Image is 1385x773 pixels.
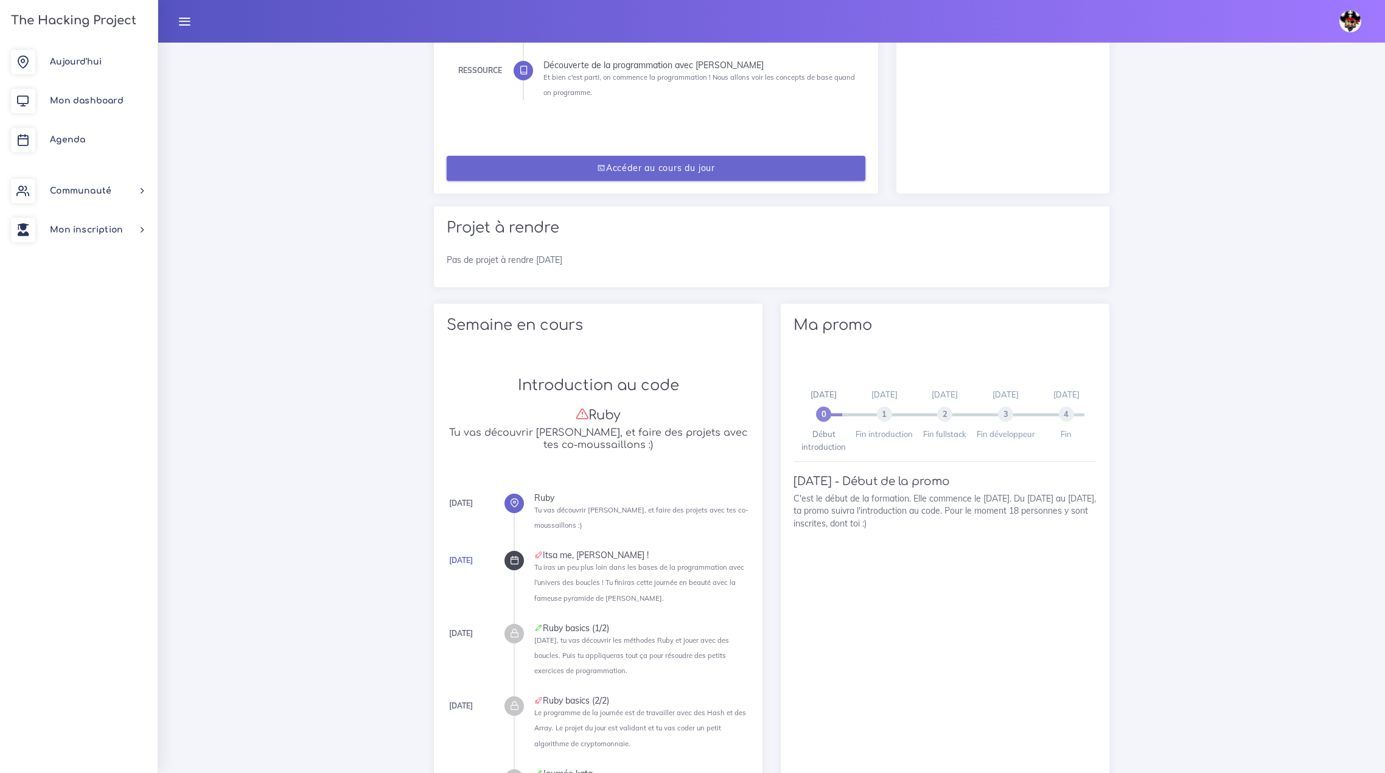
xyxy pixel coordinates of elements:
small: Tu iras un peu plus loin dans les bases de la programmation avec l'univers des boucles ! Tu finir... [534,563,744,602]
h2: Projet à rendre [447,219,1097,237]
span: [DATE] [871,390,898,399]
a: [DATE] [449,556,473,565]
span: 4 [1059,407,1074,422]
span: [DATE] [811,390,837,399]
div: Ruby basics (2/2) [534,696,750,705]
span: Communauté [50,186,111,195]
i: Attention : nous n'avons pas encore reçu ton projet aujourd'hui. N'oublie pas de le soumettre en ... [576,407,588,420]
h2: Semaine en cours [447,317,750,334]
p: C'est le début de la formation. Elle commence le [DATE]. Du [DATE] au [DATE], ta promo suivra l'i... [794,492,1097,530]
small: Le programme de la journée est de travailler avec des Hash et des Array. Le projet du jour est va... [534,708,746,747]
h2: Ma promo [794,317,1097,334]
h5: Tu vas découvrir [PERSON_NAME], et faire des projets avec tes co-moussaillons :) [447,427,750,450]
span: Fin introduction [856,429,913,439]
h2: Introduction au code [447,377,750,394]
small: [DATE], tu vas découvrir les méthodes Ruby et jouer avec des boucles. Puis tu appliqueras tout ça... [534,636,729,675]
div: [DATE] [449,627,473,640]
span: 3 [998,407,1013,422]
span: Mon dashboard [50,96,124,105]
div: Itsa me, [PERSON_NAME] ! [534,551,750,559]
span: Fin fullstack [923,429,966,439]
span: 2 [937,407,952,422]
a: Accéder au cours du jour [447,156,865,181]
span: [DATE] [932,390,958,399]
i: Projet à rendre ce jour-là [534,551,543,559]
img: avatar [1339,10,1361,32]
div: [DATE] [449,699,473,713]
i: Projet à rendre ce jour-là [534,696,543,705]
span: Agenda [50,135,85,144]
span: 0 [816,407,831,422]
span: Aujourd'hui [50,57,102,66]
div: Ruby [534,494,750,502]
p: Pas de projet à rendre [DATE] [447,254,1097,266]
span: Mon inscription [50,225,123,234]
span: Fin développeur [977,429,1035,439]
small: Tu vas découvrir [PERSON_NAME], et faire des projets avec tes co-moussaillons :) [534,506,748,530]
h3: Ruby [447,407,750,423]
div: Ressource [458,64,502,77]
div: Ruby basics (1/2) [534,624,750,632]
div: [DATE] [449,497,473,510]
i: Corrections cette journée là [534,624,543,632]
span: Fin [1061,429,1072,439]
span: [DATE] [1053,390,1080,399]
span: 1 [877,407,892,422]
div: Découverte de la programmation avec [PERSON_NAME] [543,61,856,69]
h4: [DATE] - Début de la promo [794,475,1097,488]
span: Début introduction [801,429,846,451]
small: Et bien c'est parti, on commence la programmation ! Nous allons voir les concepts de base quand o... [543,73,855,97]
span: [DATE] [993,390,1019,399]
h3: The Hacking Project [7,14,136,27]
